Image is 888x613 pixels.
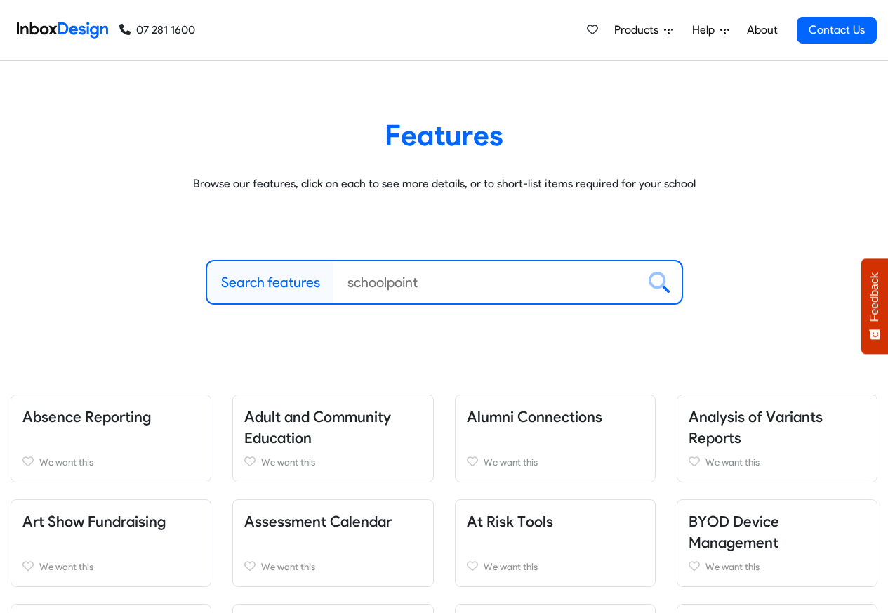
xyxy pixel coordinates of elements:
[705,456,760,468] span: We want this
[467,454,644,470] a: We want this
[333,261,637,303] input: schoolpoint
[244,454,421,470] a: We want this
[743,16,781,44] a: About
[467,408,602,426] a: Alumni Connections
[222,395,444,482] div: Adult and Community Education
[22,513,166,530] a: Art Show Fundraising
[484,561,538,572] span: We want this
[689,454,866,470] a: We want this
[221,272,320,293] label: Search features
[666,395,888,482] div: Analysis of Variants Reports
[614,22,664,39] span: Products
[797,17,877,44] a: Contact Us
[222,499,444,587] div: Assessment Calendar
[244,408,391,447] a: Adult and Community Education
[444,499,666,587] div: At Risk Tools
[705,561,760,572] span: We want this
[22,558,199,575] a: We want this
[689,408,823,447] a: Analysis of Variants Reports
[467,513,553,530] a: At Risk Tools
[119,22,195,39] a: 07 281 1600
[689,558,866,575] a: We want this
[39,561,93,572] span: We want this
[444,395,666,482] div: Alumni Connections
[244,513,392,530] a: Assessment Calendar
[666,499,888,587] div: BYOD Device Management
[22,454,199,470] a: We want this
[609,16,679,44] a: Products
[692,22,720,39] span: Help
[22,408,151,426] a: Absence Reporting
[467,558,644,575] a: We want this
[261,456,315,468] span: We want this
[21,176,867,192] p: Browse our features, click on each to see more details, or to short-list items required for your ...
[21,117,867,153] heading: Features
[868,272,881,322] span: Feedback
[39,456,93,468] span: We want this
[861,258,888,354] button: Feedback - Show survey
[261,561,315,572] span: We want this
[687,16,735,44] a: Help
[689,513,779,551] a: BYOD Device Management
[244,558,421,575] a: We want this
[484,456,538,468] span: We want this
